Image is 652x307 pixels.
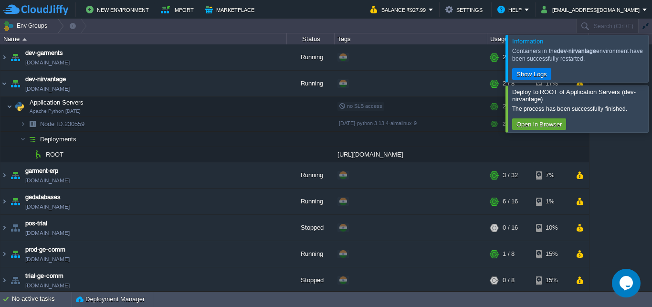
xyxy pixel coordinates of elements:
img: CloudJiffy [3,4,68,16]
a: garment-erp [25,166,58,176]
img: AMDAwAAAACH5BAEAAAAALAAAAAABAAEAAAICRAEAOw== [0,162,8,188]
div: 0 / 8 [503,267,515,293]
a: Node ID:230559 [39,120,86,128]
button: Import [161,4,197,15]
span: [DATE]-python-3.13.4-almalinux-9 [339,120,417,126]
a: dev-garments [25,48,63,58]
img: AMDAwAAAACH5BAEAAAAALAAAAAABAAEAAAICRAEAOw== [9,189,22,214]
div: 17% [536,71,567,96]
a: Deployments [39,135,78,143]
div: 1 / 8 [503,241,515,267]
button: Marketplace [205,4,257,15]
a: dev-nirvantage [25,74,66,84]
img: AMDAwAAAACH5BAEAAAAALAAAAAABAAEAAAICRAEAOw== [0,44,8,70]
a: [DOMAIN_NAME] [25,84,70,94]
div: Running [287,71,335,96]
img: AMDAwAAAACH5BAEAAAAALAAAAAABAAEAAAICRAEAOw== [0,189,8,214]
div: No active tasks [12,292,72,307]
img: AMDAwAAAACH5BAEAAAAALAAAAAABAAEAAAICRAEAOw== [26,147,32,162]
a: prod-ge-comm [25,245,65,254]
div: 15% [536,267,567,293]
div: 2 / 8 [503,97,515,116]
img: AMDAwAAAACH5BAEAAAAALAAAAAABAAEAAAICRAEAOw== [26,116,39,131]
button: Balance ₹927.99 [370,4,429,15]
div: Stopped [287,215,335,241]
a: Application ServersApache Python [DATE] [29,99,85,106]
img: AMDAwAAAACH5BAEAAAAALAAAAAABAAEAAAICRAEAOw== [9,44,22,70]
span: Application Servers [29,98,85,106]
button: Settings [445,4,485,15]
img: AMDAwAAAACH5BAEAAAAALAAAAAABAAEAAAICRAEAOw== [9,241,22,267]
img: AMDAwAAAACH5BAEAAAAALAAAAAABAAEAAAICRAEAOw== [20,132,26,147]
img: AMDAwAAAACH5BAEAAAAALAAAAAABAAEAAAICRAEAOw== [0,215,8,241]
div: Tags [335,33,487,44]
div: 3 / 32 [503,162,518,188]
div: Usage [488,33,589,44]
button: Deployment Manager [76,295,145,304]
span: Deploy to ROOT of Application Servers (dev-nirvantage) [512,88,636,103]
div: Containers in the environment have been successfully restarted. [512,47,646,63]
span: Node ID: [40,120,64,127]
button: Env Groups [3,19,51,32]
span: Information [512,38,543,45]
button: Help [497,4,525,15]
div: 15% [536,241,567,267]
div: 2 / 16 [503,44,518,70]
div: The process has been successfully finished. [512,105,646,113]
button: Show Logs [514,70,550,78]
span: Apache Python [DATE] [30,108,81,114]
div: 2 / 8 [503,116,513,131]
img: AMDAwAAAACH5BAEAAAAALAAAAAABAAEAAAICRAEAOw== [0,241,8,267]
img: AMDAwAAAACH5BAEAAAAALAAAAAABAAEAAAICRAEAOw== [7,97,12,116]
div: 1% [536,189,567,214]
span: 230559 [39,120,86,128]
img: AMDAwAAAACH5BAEAAAAALAAAAAABAAEAAAICRAEAOw== [0,267,8,293]
img: AMDAwAAAACH5BAEAAAAALAAAAAABAAEAAAICRAEAOw== [22,38,27,41]
a: ROOT [45,150,65,159]
div: Stopped [287,267,335,293]
button: Open in Browser [514,120,565,128]
a: [DOMAIN_NAME] [25,228,70,238]
div: Name [1,33,286,44]
div: 2 / 8 [503,71,515,96]
a: pos-trial [25,219,47,228]
img: AMDAwAAAACH5BAEAAAAALAAAAAABAAEAAAICRAEAOw== [32,147,45,162]
div: 6 / 16 [503,189,518,214]
a: [DOMAIN_NAME] [25,58,70,67]
img: AMDAwAAAACH5BAEAAAAALAAAAAABAAEAAAICRAEAOw== [20,116,26,131]
b: dev-nirvantage [557,48,596,54]
img: AMDAwAAAACH5BAEAAAAALAAAAAABAAEAAAICRAEAOw== [0,71,8,96]
img: AMDAwAAAACH5BAEAAAAALAAAAAABAAEAAAICRAEAOw== [9,162,22,188]
img: AMDAwAAAACH5BAEAAAAALAAAAAABAAEAAAICRAEAOw== [13,97,26,116]
img: AMDAwAAAACH5BAEAAAAALAAAAAABAAEAAAICRAEAOw== [9,267,22,293]
div: 7% [536,162,567,188]
div: [URL][DOMAIN_NAME] [335,147,487,162]
div: 0 / 16 [503,215,518,241]
div: Running [287,44,335,70]
span: no SLB access [339,103,382,109]
a: trial-ge-comm [25,271,63,281]
div: Running [287,241,335,267]
a: [DOMAIN_NAME] [25,281,70,290]
div: Running [287,189,335,214]
a: [DOMAIN_NAME] [25,254,70,264]
div: Status [287,33,334,44]
img: AMDAwAAAACH5BAEAAAAALAAAAAABAAEAAAICRAEAOw== [9,215,22,241]
span: [DOMAIN_NAME] [25,202,70,212]
button: New Environment [86,4,152,15]
div: Running [287,162,335,188]
a: gedatabases [25,192,61,202]
a: [DOMAIN_NAME] [25,176,70,185]
img: AMDAwAAAACH5BAEAAAAALAAAAAABAAEAAAICRAEAOw== [9,71,22,96]
button: [EMAIL_ADDRESS][DOMAIN_NAME] [541,4,642,15]
div: 10% [536,215,567,241]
